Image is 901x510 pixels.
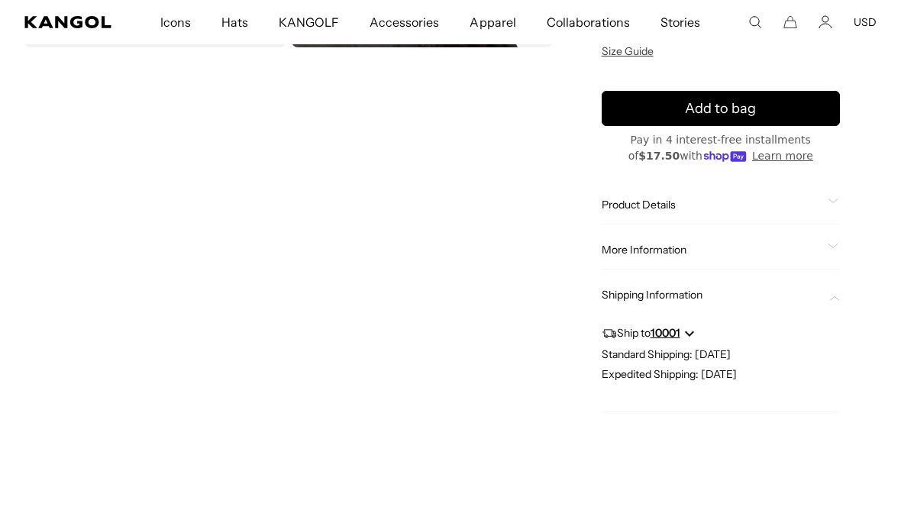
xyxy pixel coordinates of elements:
[819,15,832,29] a: Account
[24,16,112,28] a: Kangol
[602,288,822,302] span: Shipping Information
[602,243,822,257] span: More Information
[602,91,841,126] button: Add to bag
[602,314,841,399] div: Ship to 10001
[748,15,762,29] summary: Search here
[602,367,841,381] div: Expedited Shipping: [DATE]
[854,15,877,29] button: USD
[602,198,822,211] span: Product Details
[602,44,654,58] span: Size Guide
[783,15,797,29] button: Cart
[685,98,756,119] span: Add to bag
[602,347,841,361] div: Standard Shipping: [DATE]
[651,328,695,338] button: 10001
